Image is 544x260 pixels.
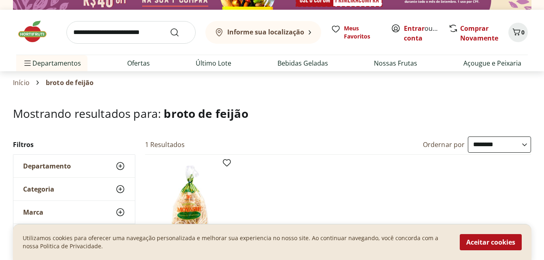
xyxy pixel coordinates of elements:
[13,178,135,200] button: Categoria
[16,19,57,44] img: Hortifruti
[151,161,228,238] img: Broto de Feijão Moyashi Nippo
[145,140,185,149] h2: 1 Resultados
[127,58,150,68] a: Ofertas
[13,136,135,153] h2: Filtros
[423,140,465,149] label: Ordernar por
[460,24,498,43] a: Comprar Novamente
[170,28,189,37] button: Submit Search
[23,185,54,193] span: Categoria
[404,24,425,33] a: Entrar
[344,24,381,40] span: Meus Favoritos
[374,58,417,68] a: Nossas Frutas
[277,58,328,68] a: Bebidas Geladas
[227,28,304,36] b: Informe sua localização
[460,234,522,250] button: Aceitar cookies
[463,58,521,68] a: Açougue e Peixaria
[23,162,71,170] span: Departamento
[205,21,321,44] button: Informe sua localização
[23,234,450,250] p: Utilizamos cookies para oferecer uma navegação personalizada e melhorar sua experiencia no nosso ...
[404,23,440,43] span: ou
[164,106,248,121] span: broto de feijão
[196,58,231,68] a: Último Lote
[46,79,94,86] span: broto de feijão
[13,107,531,120] h1: Mostrando resultados para:
[331,24,381,40] a: Meus Favoritos
[23,208,43,216] span: Marca
[23,53,81,73] span: Departamentos
[13,201,135,224] button: Marca
[404,24,448,43] a: Criar conta
[508,23,528,42] button: Carrinho
[23,53,32,73] button: Menu
[13,155,135,177] button: Departamento
[66,21,196,44] input: search
[13,79,30,86] a: Início
[521,28,525,36] span: 0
